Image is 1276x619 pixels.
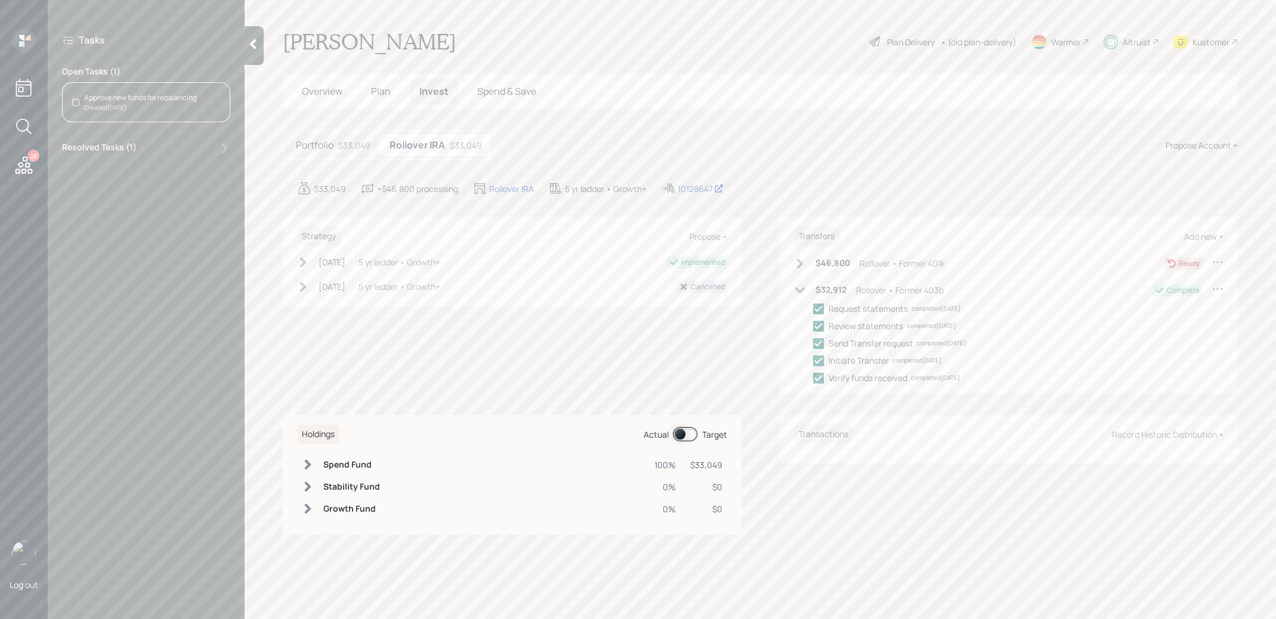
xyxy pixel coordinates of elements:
[1179,258,1200,269] div: Ready
[856,284,944,296] div: Rollover • Former 403b
[84,103,197,112] div: Created [DATE]
[390,140,445,151] h5: Rollover IRA
[323,460,380,470] h6: Spend Fund
[314,182,346,195] div: $33,049
[377,182,458,195] div: +$46,800 processing
[681,257,725,268] div: Implemented
[654,459,676,471] div: 100%
[297,425,339,444] h6: Holdings
[829,320,903,332] div: Review statements
[815,258,850,268] h6: $46,800
[565,182,647,195] div: 5 yr ladder • Growth+
[690,503,722,515] div: $0
[450,139,482,151] div: $33,049
[371,85,391,98] span: Plan
[1192,36,1229,48] div: Kustomer
[644,428,669,441] div: Actual
[860,257,945,270] div: Rollover • Former 401k
[912,304,960,313] div: completed [DATE]
[690,231,727,242] div: Propose +
[302,85,342,98] span: Overview
[296,140,333,151] h5: Portfolio
[1051,36,1081,48] div: Warmer
[941,36,1017,48] div: • (old plan-delivery)
[359,256,440,268] div: 5 yr ladder • Growth+
[678,182,724,195] div: 10128647
[917,339,966,348] div: completed [DATE]
[62,141,137,156] label: Resolved Tasks ( 1 )
[1184,231,1224,242] div: Add new +
[911,373,960,382] div: completed [DATE]
[907,321,956,330] div: completed [DATE]
[1166,139,1238,151] div: Propose Account +
[815,285,846,295] h6: $32,912
[829,372,907,384] div: Verify funds received
[654,481,676,493] div: 0%
[1123,36,1151,48] div: Altruist
[702,428,727,441] div: Target
[283,29,456,55] h1: [PERSON_NAME]
[359,280,440,293] div: 5 yr ladder • Growth+
[690,481,722,493] div: $0
[829,354,889,367] div: Initiate Transfer
[84,92,197,103] div: Approve new funds for rebalancing
[691,281,725,292] div: Cancelled
[1112,429,1224,440] div: Record Historic Distribution +
[477,85,536,98] span: Spend & Save
[338,139,370,151] div: $33,049
[690,459,722,471] div: $33,049
[10,579,38,590] div: Log out
[829,337,913,349] div: Send Transfer request
[829,302,908,315] div: Request statements
[323,482,380,492] h6: Stability Fund
[323,504,380,514] h6: Growth Fund
[319,256,345,268] div: [DATE]
[62,66,230,78] label: Open Tasks ( 1 )
[892,356,941,365] div: completed [DATE]
[319,280,345,293] div: [DATE]
[654,503,676,515] div: 0%
[79,33,105,47] label: Tasks
[27,150,39,162] div: 28
[297,227,341,246] h6: Strategy
[419,85,449,98] span: Invest
[794,425,853,444] h6: Transactions
[12,541,36,565] img: treva-nostdahl-headshot.png
[794,227,839,246] h6: Transfers
[1167,285,1200,296] div: Complete
[489,182,534,195] div: Rollover IRA
[887,36,935,48] div: Plan Delivery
